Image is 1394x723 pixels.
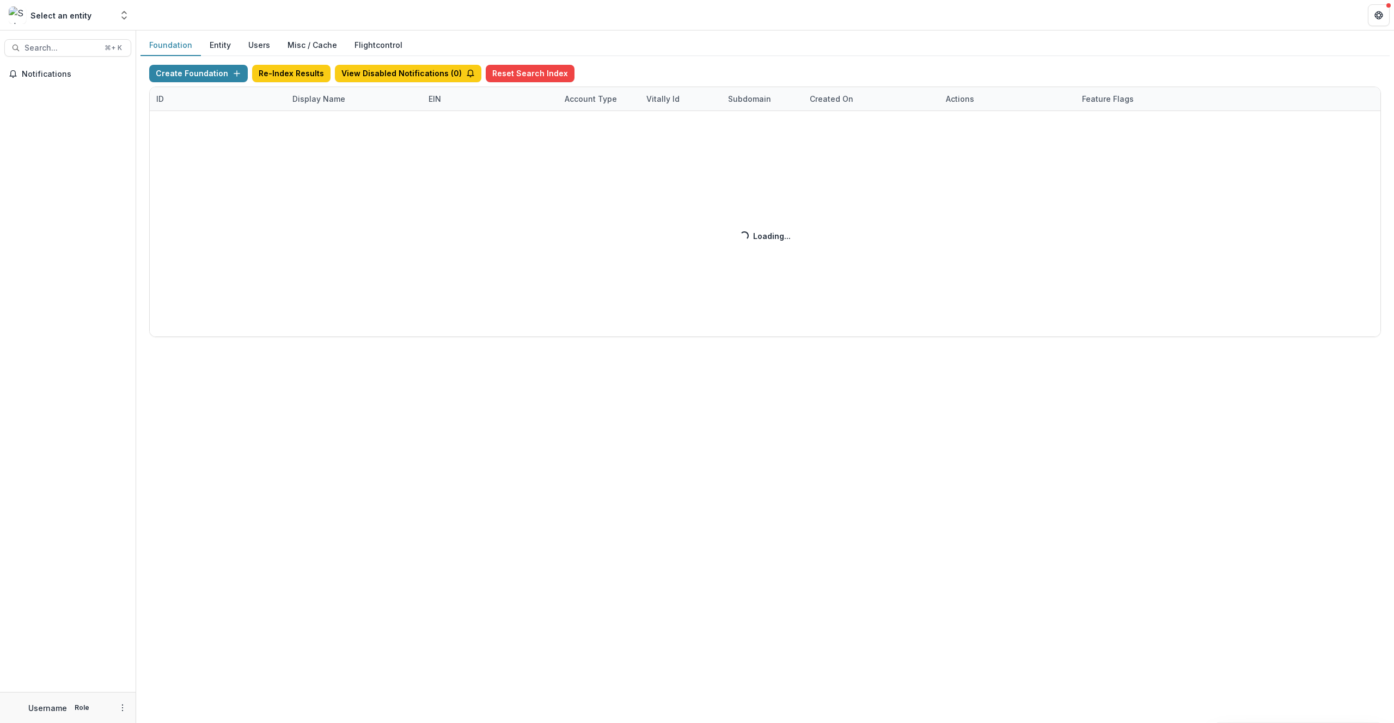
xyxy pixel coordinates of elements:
[22,70,127,79] span: Notifications
[4,65,131,83] button: Notifications
[116,701,129,714] button: More
[1368,4,1390,26] button: Get Help
[201,35,240,56] button: Entity
[28,702,67,714] p: Username
[279,35,346,56] button: Misc / Cache
[117,4,132,26] button: Open entity switcher
[71,703,93,713] p: Role
[240,35,279,56] button: Users
[140,35,201,56] button: Foundation
[30,10,91,21] div: Select an entity
[9,7,26,24] img: Select an entity
[4,39,131,57] button: Search...
[102,42,124,54] div: ⌘ + K
[354,39,402,51] a: Flightcontrol
[25,44,98,53] span: Search...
